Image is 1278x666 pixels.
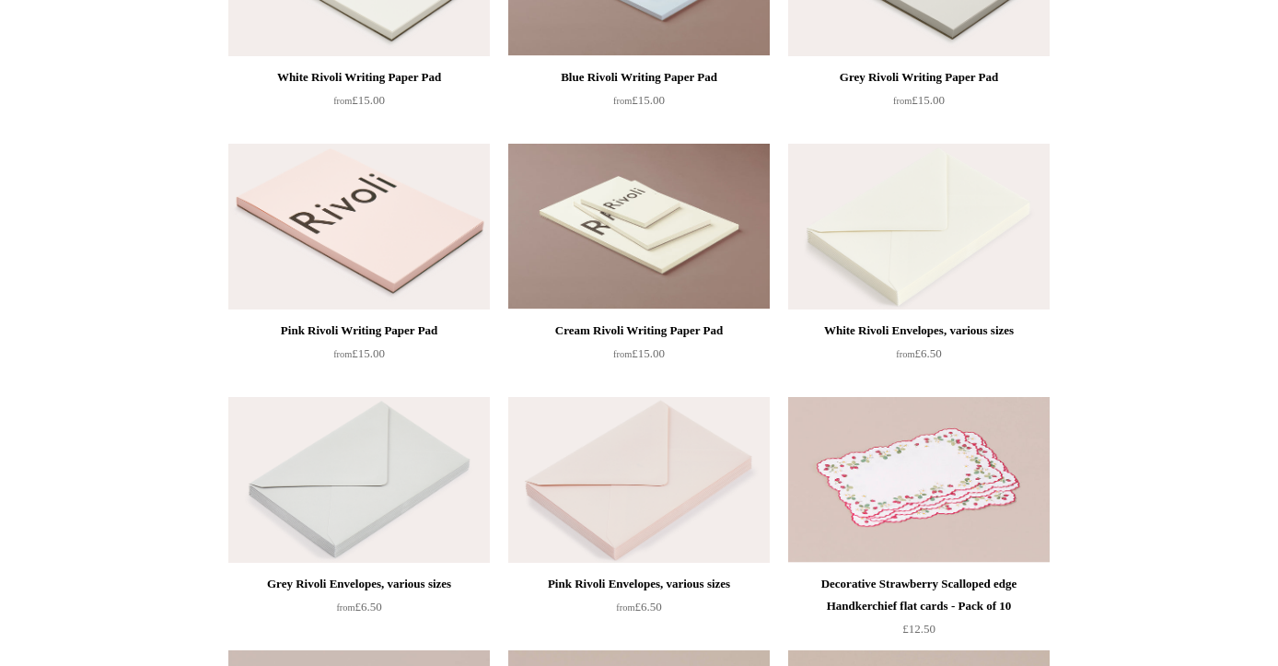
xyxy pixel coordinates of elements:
a: Decorative Strawberry Scalloped edge Handkerchief flat cards - Pack of 10 Decorative Strawberry S... [788,397,1050,563]
div: Blue Rivoli Writing Paper Pad [513,66,765,88]
span: £6.50 [616,600,661,613]
a: Grey Rivoli Writing Paper Pad from£15.00 [788,66,1050,142]
span: from [333,96,352,106]
div: Pink Rivoli Writing Paper Pad [233,320,485,342]
span: from [613,96,632,106]
a: Pink Rivoli Envelopes, various sizes Pink Rivoli Envelopes, various sizes [508,397,770,563]
span: £6.50 [336,600,381,613]
a: Grey Rivoli Envelopes, various sizes Grey Rivoli Envelopes, various sizes [228,397,490,563]
span: £15.00 [333,93,385,107]
span: from [336,602,354,613]
span: £15.00 [333,346,385,360]
img: Cream Rivoli Writing Paper Pad [508,144,770,310]
a: White Rivoli Envelopes, various sizes from£6.50 [788,320,1050,395]
a: White Rivoli Envelopes, various sizes White Rivoli Envelopes, various sizes [788,144,1050,310]
img: White Rivoli Envelopes, various sizes [788,144,1050,310]
span: £12.50 [902,622,935,636]
span: £15.00 [613,93,665,107]
span: from [613,349,632,359]
a: Cream Rivoli Writing Paper Pad from£15.00 [508,320,770,395]
div: Decorative Strawberry Scalloped edge Handkerchief flat cards - Pack of 10 [793,573,1045,617]
span: from [616,602,634,613]
span: from [333,349,352,359]
a: Decorative Strawberry Scalloped edge Handkerchief flat cards - Pack of 10 £12.50 [788,573,1050,648]
div: Grey Rivoli Envelopes, various sizes [233,573,485,595]
a: Blue Rivoli Writing Paper Pad from£15.00 [508,66,770,142]
span: £6.50 [896,346,941,360]
span: £15.00 [893,93,945,107]
span: from [893,96,912,106]
img: Pink Rivoli Writing Paper Pad [228,144,490,310]
div: Pink Rivoli Envelopes, various sizes [513,573,765,595]
img: Decorative Strawberry Scalloped edge Handkerchief flat cards - Pack of 10 [788,397,1050,563]
a: Pink Rivoli Writing Paper Pad from£15.00 [228,320,490,395]
a: Grey Rivoli Envelopes, various sizes from£6.50 [228,573,490,648]
div: White Rivoli Writing Paper Pad [233,66,485,88]
span: £15.00 [613,346,665,360]
a: White Rivoli Writing Paper Pad from£15.00 [228,66,490,142]
img: Grey Rivoli Envelopes, various sizes [228,397,490,563]
img: Pink Rivoli Envelopes, various sizes [508,397,770,563]
div: Grey Rivoli Writing Paper Pad [793,66,1045,88]
a: Pink Rivoli Writing Paper Pad Pink Rivoli Writing Paper Pad [228,144,490,310]
a: Pink Rivoli Envelopes, various sizes from£6.50 [508,573,770,648]
span: from [896,349,914,359]
a: Cream Rivoli Writing Paper Pad Cream Rivoli Writing Paper Pad [508,144,770,310]
div: White Rivoli Envelopes, various sizes [793,320,1045,342]
div: Cream Rivoli Writing Paper Pad [513,320,765,342]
